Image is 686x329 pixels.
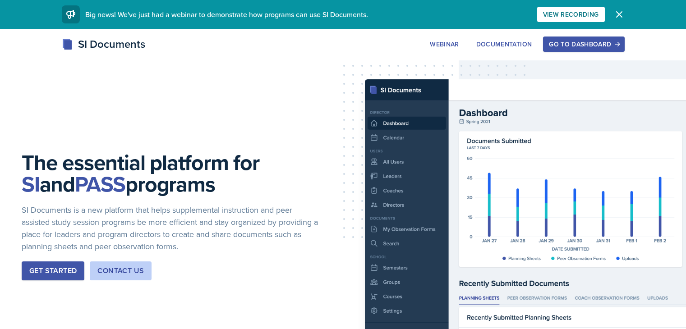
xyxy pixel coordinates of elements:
[549,41,618,48] div: Go to Dashboard
[424,37,465,52] button: Webinar
[97,265,144,276] div: Contact Us
[62,36,145,52] div: SI Documents
[543,37,624,52] button: Go to Dashboard
[29,265,77,276] div: Get Started
[476,41,532,48] div: Documentation
[537,7,605,22] button: View Recording
[85,9,368,19] span: Big news! We've just had a webinar to demonstrate how programs can use SI Documents.
[430,41,459,48] div: Webinar
[90,261,152,280] button: Contact Us
[543,11,599,18] div: View Recording
[470,37,538,52] button: Documentation
[22,261,84,280] button: Get Started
